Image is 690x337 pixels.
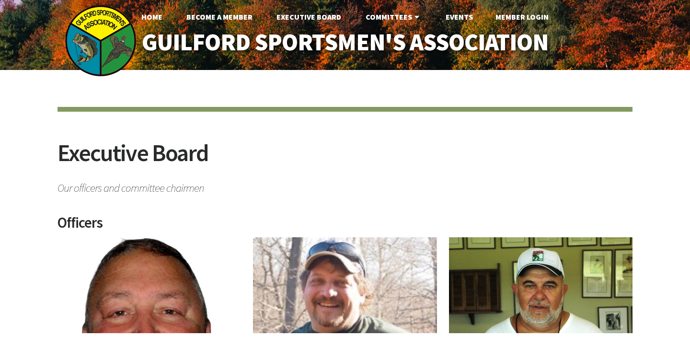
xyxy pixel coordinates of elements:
img: logo_sm.png [65,5,137,77]
span: Our officers and committee chairmen [57,177,632,194]
a: Guilford Sportsmen's Association [122,22,569,63]
a: Member Login [488,7,556,26]
a: Committees [358,7,429,26]
a: Become A Member [179,7,260,26]
a: Executive Board [269,7,349,26]
h2: Officers [57,215,632,237]
a: Home [134,7,170,26]
a: Events [438,7,481,26]
h2: Executive Board [57,141,632,177]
